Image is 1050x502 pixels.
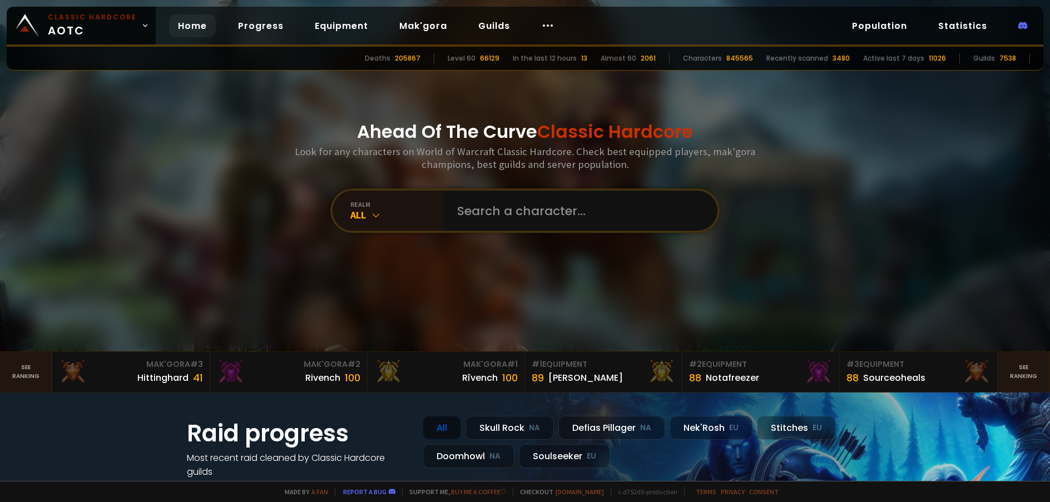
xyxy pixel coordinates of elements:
div: In the last 12 hours [513,53,577,63]
div: [PERSON_NAME] [548,371,623,385]
div: Stitches [757,416,836,440]
div: 41 [193,370,203,385]
a: #3Equipment88Sourceoheals [840,352,997,392]
div: 89 [532,370,544,385]
a: Mak'Gora#2Rivench100 [210,352,368,392]
div: Notafreezer [706,371,759,385]
div: 205867 [395,53,420,63]
a: Terms [696,488,716,496]
div: Almost 60 [601,53,636,63]
a: Mak'Gora#1Rîvench100 [368,352,525,392]
div: Characters [683,53,722,63]
div: 100 [345,370,360,385]
a: Consent [749,488,779,496]
a: Home [169,14,216,37]
span: # 1 [532,359,542,370]
div: 88 [846,370,859,385]
a: Statistics [929,14,996,37]
div: Level 60 [448,53,476,63]
a: Guilds [469,14,519,37]
div: Mak'Gora [374,359,518,370]
a: a fan [311,488,328,496]
div: 11026 [929,53,946,63]
div: Rîvench [462,371,498,385]
span: # 3 [190,359,203,370]
a: #2Equipment88Notafreezer [682,352,840,392]
a: Progress [229,14,293,37]
div: Recently scanned [766,53,828,63]
small: NA [489,451,501,462]
span: v. d752d5 - production [611,488,677,496]
small: EU [729,423,739,434]
small: EU [587,451,596,462]
div: Guilds [973,53,995,63]
input: Search a character... [450,191,704,231]
div: Equipment [532,359,675,370]
div: Mak'Gora [217,359,360,370]
a: Report a bug [343,488,387,496]
div: 66129 [480,53,499,63]
h4: Most recent raid cleaned by Classic Hardcore guilds [187,451,409,479]
div: All [350,208,444,221]
span: # 3 [846,359,859,370]
span: Made by [278,488,328,496]
span: # 1 [507,359,518,370]
div: 845565 [726,53,753,63]
div: Skull Rock [465,416,554,440]
div: 2061 [641,53,656,63]
div: Doomhowl [423,444,514,468]
small: NA [529,423,540,434]
div: Defias Pillager [558,416,665,440]
div: 3480 [833,53,850,63]
a: Seeranking [998,352,1050,392]
div: 7538 [999,53,1016,63]
span: # 2 [348,359,360,370]
div: 13 [581,53,587,63]
a: Classic HardcoreAOTC [7,7,156,44]
small: Classic Hardcore [48,12,137,22]
small: EU [813,423,822,434]
div: Hittinghard [137,371,189,385]
div: Deaths [365,53,390,63]
a: [DOMAIN_NAME] [556,488,604,496]
div: All [423,416,461,440]
a: See all progress [187,479,259,492]
a: Population [843,14,916,37]
div: Mak'Gora [59,359,202,370]
span: Support me, [402,488,506,496]
span: Classic Hardcore [537,119,693,144]
a: Mak'Gora#3Hittinghard41 [52,352,210,392]
div: Equipment [846,359,990,370]
div: 100 [502,370,518,385]
div: Nek'Rosh [670,416,752,440]
div: Soulseeker [519,444,610,468]
span: # 2 [689,359,702,370]
small: NA [640,423,651,434]
div: Rivench [305,371,340,385]
div: Equipment [689,359,833,370]
h1: Ahead Of The Curve [357,118,693,145]
div: Sourceoheals [863,371,925,385]
h1: Raid progress [187,416,409,451]
a: Privacy [721,488,745,496]
a: Mak'gora [390,14,456,37]
div: Active last 7 days [863,53,924,63]
a: #1Equipment89[PERSON_NAME] [525,352,682,392]
div: realm [350,200,444,208]
a: Equipment [306,14,377,37]
span: AOTC [48,12,137,39]
a: Buy me a coffee [451,488,506,496]
span: Checkout [513,488,604,496]
h3: Look for any characters on World of Warcraft Classic Hardcore. Check best equipped players, mak'g... [290,145,760,171]
div: 88 [689,370,701,385]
